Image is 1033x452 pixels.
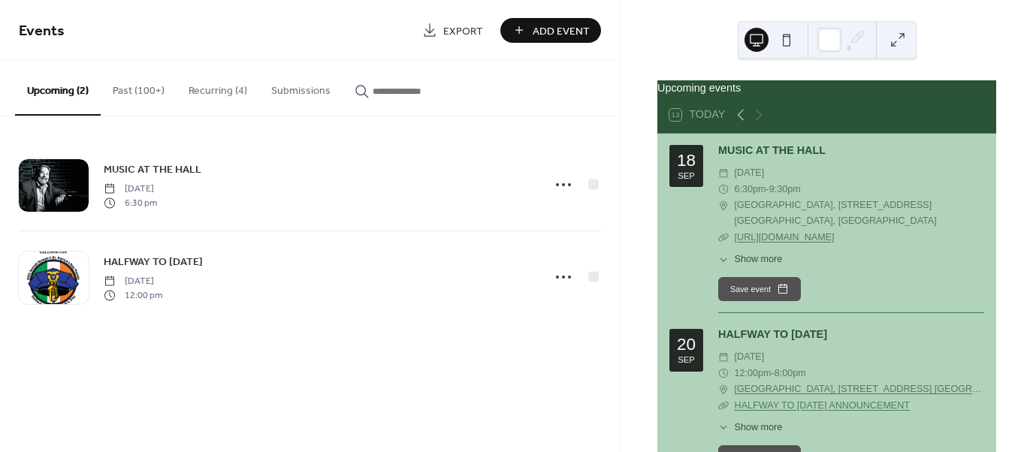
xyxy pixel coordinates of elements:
[677,336,696,354] div: 20
[718,420,729,435] div: ​
[772,366,775,381] span: -
[735,381,984,397] a: [GEOGRAPHIC_DATA], [STREET_ADDRESS] [GEOGRAPHIC_DATA], [GEOGRAPHIC_DATA]
[104,255,203,270] span: HALFWAY TO [DATE]
[533,23,590,39] span: Add Event
[500,18,601,43] button: Add Event
[718,277,801,301] button: Save event
[104,253,203,270] a: HALFWAY TO [DATE]
[104,288,162,302] span: 12:00 pm
[766,182,769,197] span: -
[19,17,65,46] span: Events
[718,398,729,414] div: ​
[735,349,765,365] span: [DATE]
[104,275,162,288] span: [DATE]
[735,182,766,197] span: 6:30pm
[678,172,695,180] div: Sep
[657,80,996,97] div: Upcoming events
[735,420,783,435] span: Show more
[718,252,729,267] div: ​
[775,366,806,381] span: 8:00pm
[15,61,101,116] button: Upcoming (2)
[101,61,177,114] button: Past (100+)
[718,144,826,156] a: MUSIC AT THE HALL
[735,232,835,243] a: [URL][DOMAIN_NAME]
[718,197,729,213] div: ​
[718,366,729,381] div: ​
[735,400,910,411] a: HALFWAY TO [DATE] ANNOUNCEMENT
[104,161,201,178] a: MUSIC AT THE HALL
[443,23,483,39] span: Export
[718,349,729,365] div: ​
[718,328,827,340] a: HALFWAY TO [DATE]
[718,381,729,397] div: ​
[735,366,772,381] span: 12:00pm
[718,165,729,181] div: ​
[259,61,343,114] button: Submissions
[677,152,696,170] div: 18
[718,252,782,267] button: ​Show more
[718,182,729,197] div: ​
[177,61,259,114] button: Recurring (4)
[411,18,494,43] a: Export
[718,230,729,246] div: ​
[735,197,984,230] span: [GEOGRAPHIC_DATA], [STREET_ADDRESS] [GEOGRAPHIC_DATA], [GEOGRAPHIC_DATA]
[718,420,782,435] button: ​Show more
[769,182,801,197] span: 9:30pm
[735,165,765,181] span: [DATE]
[678,356,695,364] div: Sep
[735,252,783,267] span: Show more
[104,196,157,209] span: 6:30 pm
[104,162,201,178] span: MUSIC AT THE HALL
[104,182,157,196] span: [DATE]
